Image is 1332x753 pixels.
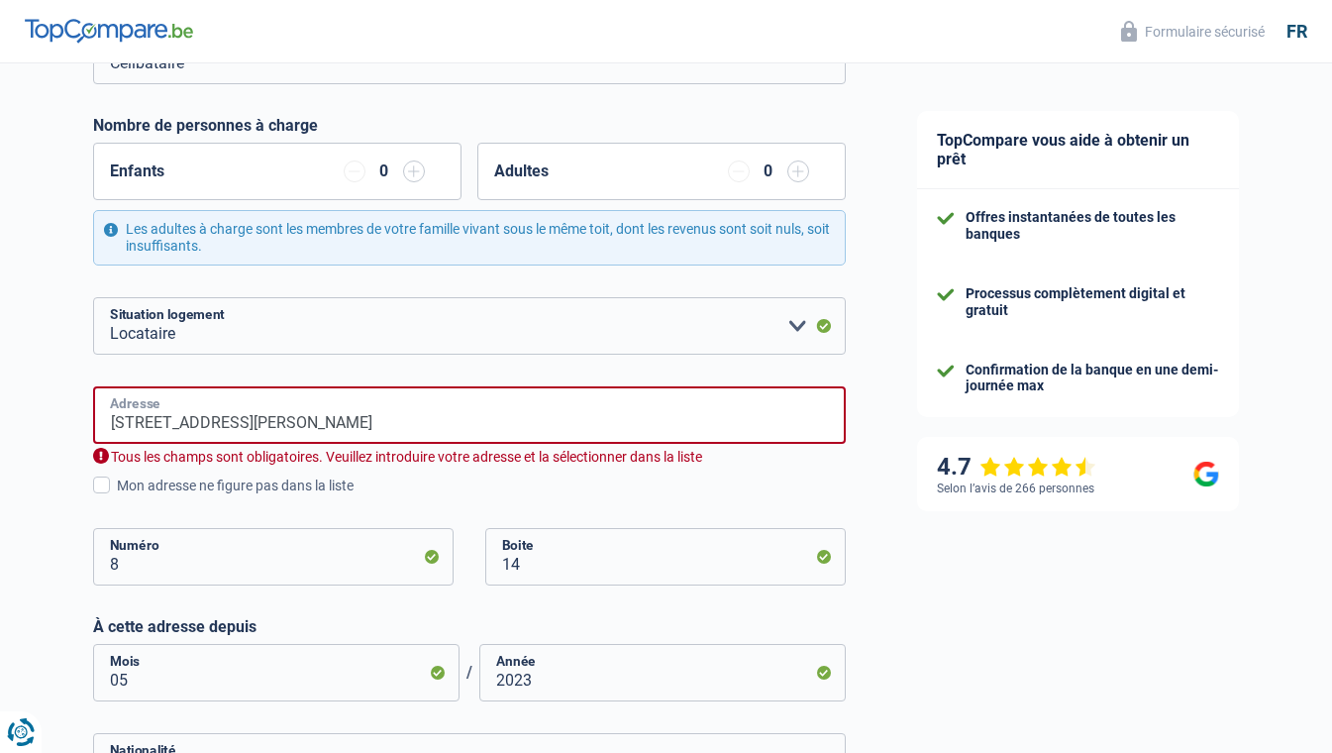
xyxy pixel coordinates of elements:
[93,448,846,467] div: Tous les champs sont obligatoires. Veuillez introduire votre adresse et la sélectionner dans la l...
[494,163,549,179] label: Adultes
[93,116,318,135] label: Nombre de personnes à charge
[93,617,846,636] label: À cette adresse depuis
[1286,21,1307,43] div: fr
[917,111,1239,189] div: TopCompare vous aide à obtenir un prêt
[1109,15,1277,48] button: Formulaire sécurisé
[93,644,460,701] input: MM
[760,163,777,179] div: 0
[375,163,393,179] div: 0
[460,663,479,682] span: /
[25,19,193,43] img: TopCompare Logo
[479,644,846,701] input: AAAA
[937,482,1094,495] div: Selon l’avis de 266 personnes
[117,476,846,496] div: Mon adresse ne figure pas dans la liste
[966,285,1219,319] div: Processus complètement digital et gratuit
[937,453,1096,482] div: 4.7
[5,447,6,448] img: Advertisement
[93,386,846,444] input: Sélectionnez votre adresse dans la barre de recherche
[93,210,846,266] div: Les adultes à charge sont les membres de votre famille vivant sous le même toit, dont les revenus...
[110,163,164,179] label: Enfants
[966,362,1219,395] div: Confirmation de la banque en une demi-journée max
[966,209,1219,243] div: Offres instantanées de toutes les banques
